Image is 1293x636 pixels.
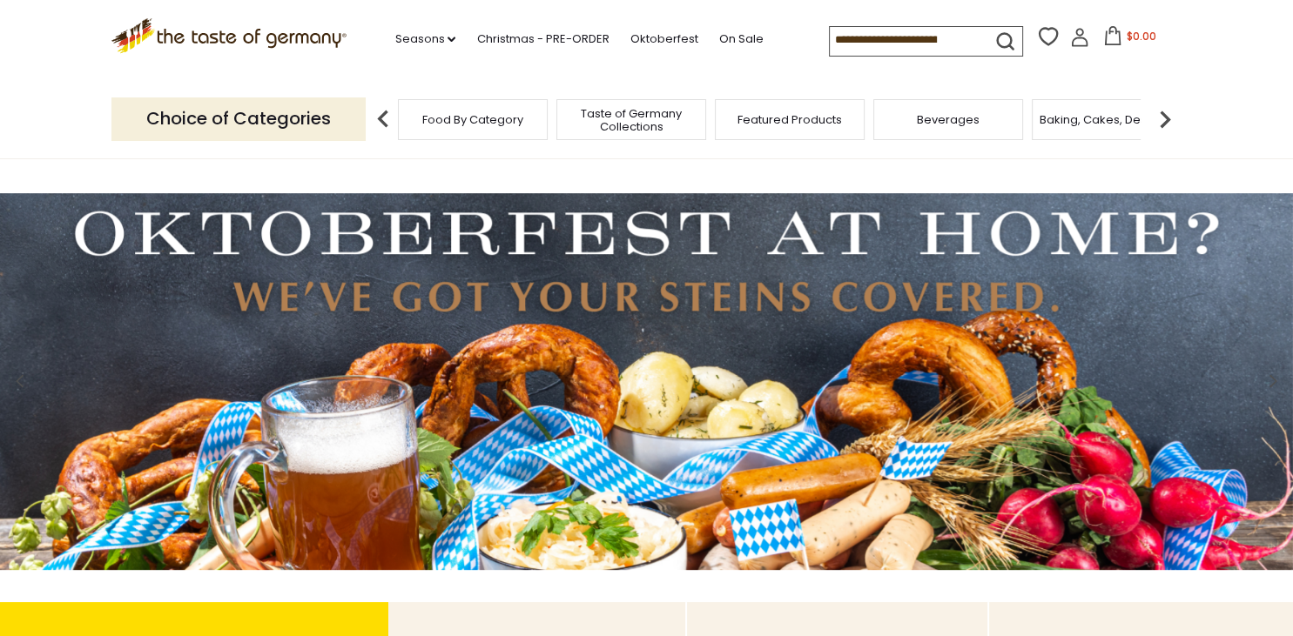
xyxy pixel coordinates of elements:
img: next arrow [1148,102,1182,137]
a: Featured Products [737,113,842,126]
a: Christmas - PRE-ORDER [476,30,609,49]
img: previous arrow [366,102,401,137]
a: Taste of Germany Collections [562,107,701,133]
a: Beverages [917,113,980,126]
a: On Sale [718,30,763,49]
p: Choice of Categories [111,97,366,140]
a: Food By Category [422,113,523,126]
span: $0.00 [1126,29,1155,44]
a: Oktoberfest [630,30,697,49]
a: Seasons [394,30,455,49]
a: Baking, Cakes, Desserts [1040,113,1175,126]
button: $0.00 [1093,26,1167,52]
